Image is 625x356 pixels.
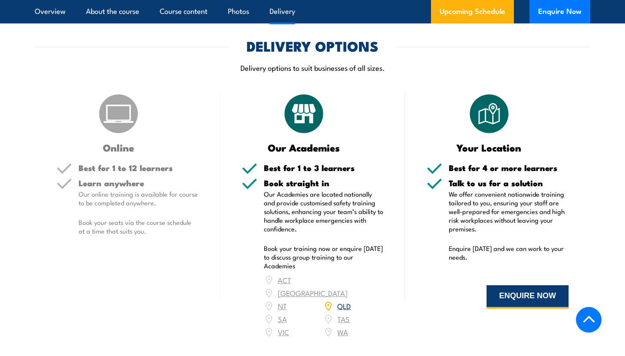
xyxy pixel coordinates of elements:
h5: Talk to us for a solution [449,179,569,187]
h5: Book straight in [264,179,384,187]
p: We offer convenient nationwide training tailored to you, ensuring your staff are well-prepared fo... [449,190,569,233]
p: Our Academies are located nationally and provide customised safety training solutions, enhancing ... [264,190,384,233]
button: ENQUIRE NOW [487,285,569,309]
p: Delivery options to suit businesses of all sizes. [35,63,590,73]
p: Book your seats via the course schedule at a time that suits you. [79,218,198,235]
h5: Best for 4 or more learners [449,164,569,172]
h3: Online [56,142,181,152]
h3: Your Location [427,142,551,152]
h5: Best for 1 to 3 learners [264,164,384,172]
p: Our online training is available for course to be completed anywhere. [79,190,198,207]
h3: Our Academies [242,142,366,152]
a: QLD [337,300,351,311]
h5: Learn anywhere [79,179,198,187]
h2: DELIVERY OPTIONS [247,40,378,52]
p: Enquire [DATE] and we can work to your needs. [449,244,569,261]
p: Book your training now or enquire [DATE] to discuss group training to our Academies [264,244,384,270]
h5: Best for 1 to 12 learners [79,164,198,172]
